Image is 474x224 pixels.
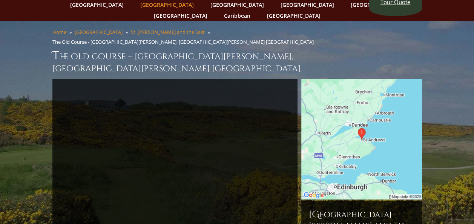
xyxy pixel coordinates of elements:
[52,29,66,35] a: Home
[52,48,422,74] h1: The Old Course – [GEOGRAPHIC_DATA][PERSON_NAME], [GEOGRAPHIC_DATA][PERSON_NAME] [GEOGRAPHIC_DATA]
[150,10,211,21] a: [GEOGRAPHIC_DATA]
[75,29,123,35] a: [GEOGRAPHIC_DATA]
[301,79,422,199] img: Google Map of St Andrews Links, St Andrews, United Kingdom
[220,10,254,21] a: Caribbean
[263,10,324,21] a: [GEOGRAPHIC_DATA]
[52,38,317,45] li: The Old Course - [GEOGRAPHIC_DATA][PERSON_NAME], [GEOGRAPHIC_DATA][PERSON_NAME] [GEOGRAPHIC_DATA]
[131,29,205,35] a: St. [PERSON_NAME] and the East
